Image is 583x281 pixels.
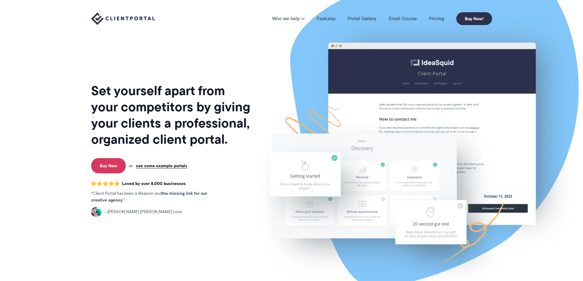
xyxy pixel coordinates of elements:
a: Buy Now [91,158,126,173]
h1: Set yourself apart from your competitors by giving your clients a professional, organized client ... [91,83,252,147]
span: or [129,163,133,168]
a: Features [317,16,335,21]
a: see some example portals [136,163,187,168]
strong: the missing link for our creative agency [91,190,207,203]
a: Email Course [389,16,417,21]
a: Pricing [429,16,444,21]
a: Buy Now! [456,12,492,25]
p: Client Portal has been a lifesaver and . [91,190,220,204]
span: [PERSON_NAME] [PERSON_NAME] Love [104,209,182,215]
a: Portal Gallery [348,16,376,21]
span: Loved by over 8,000 businesses [122,181,186,186]
a: Who we help [272,16,305,21]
